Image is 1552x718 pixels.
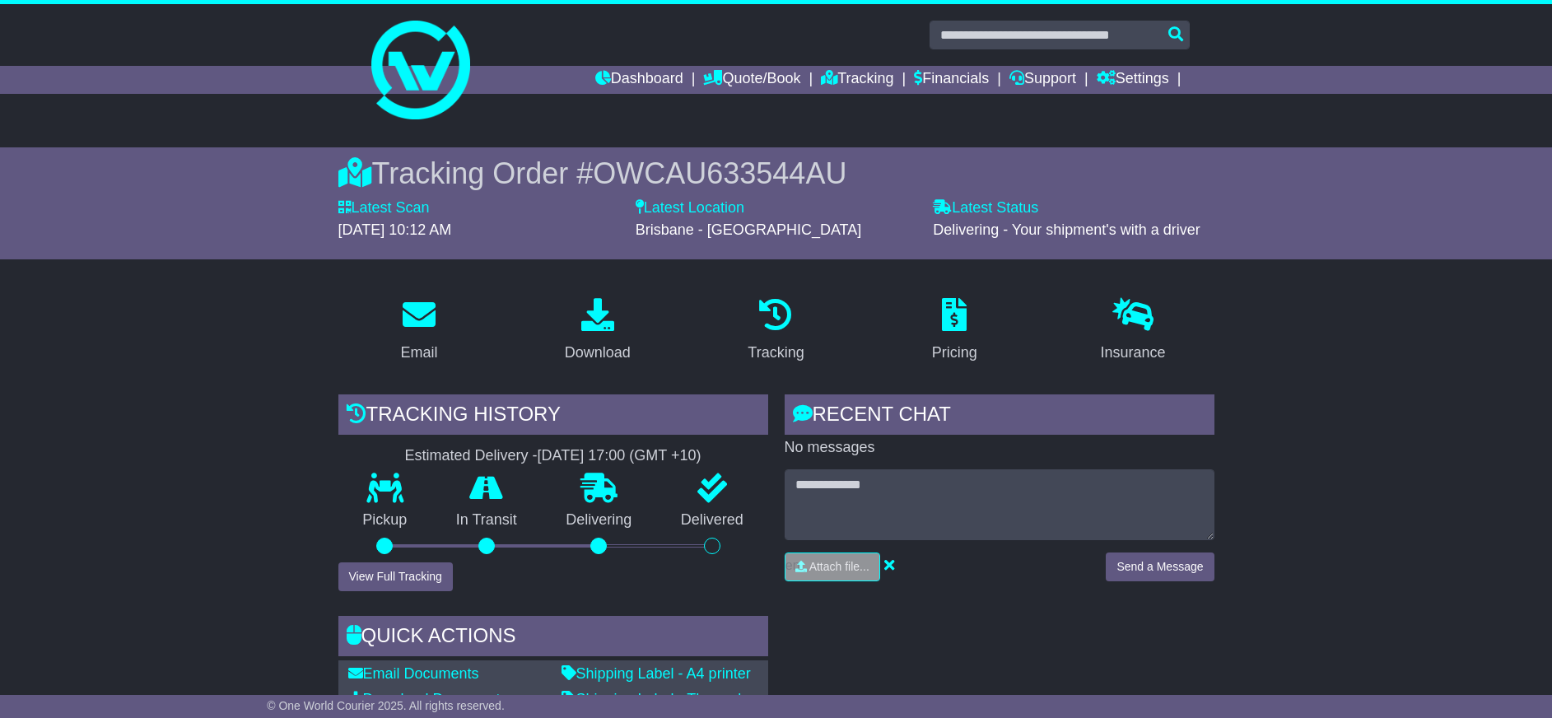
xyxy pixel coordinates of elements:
[1009,66,1076,94] a: Support
[538,447,701,465] div: [DATE] 17:00 (GMT +10)
[1090,292,1177,370] a: Insurance
[748,342,804,364] div: Tracking
[785,394,1214,439] div: RECENT CHAT
[636,199,744,217] label: Latest Location
[703,66,800,94] a: Quote/Book
[921,292,988,370] a: Pricing
[636,221,861,238] span: Brisbane - [GEOGRAPHIC_DATA]
[1106,552,1214,581] button: Send a Message
[737,292,814,370] a: Tracking
[338,394,768,439] div: Tracking history
[933,221,1200,238] span: Delivering - Your shipment's with a driver
[933,199,1038,217] label: Latest Status
[565,342,631,364] div: Download
[389,292,448,370] a: Email
[932,342,977,364] div: Pricing
[400,342,437,364] div: Email
[656,511,768,529] p: Delivered
[338,221,452,238] span: [DATE] 10:12 AM
[338,616,768,660] div: Quick Actions
[338,511,432,529] p: Pickup
[914,66,989,94] a: Financials
[338,156,1214,191] div: Tracking Order #
[821,66,893,94] a: Tracking
[593,156,846,190] span: OWCAU633544AU
[338,199,430,217] label: Latest Scan
[542,511,657,529] p: Delivering
[431,511,542,529] p: In Transit
[338,447,768,465] div: Estimated Delivery -
[267,699,505,712] span: © One World Courier 2025. All rights reserved.
[785,439,1214,457] p: No messages
[1101,342,1166,364] div: Insurance
[338,562,453,591] button: View Full Tracking
[1097,66,1169,94] a: Settings
[348,691,508,707] a: Download Documents
[562,665,751,682] a: Shipping Label - A4 printer
[595,66,683,94] a: Dashboard
[348,665,479,682] a: Email Documents
[554,292,641,370] a: Download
